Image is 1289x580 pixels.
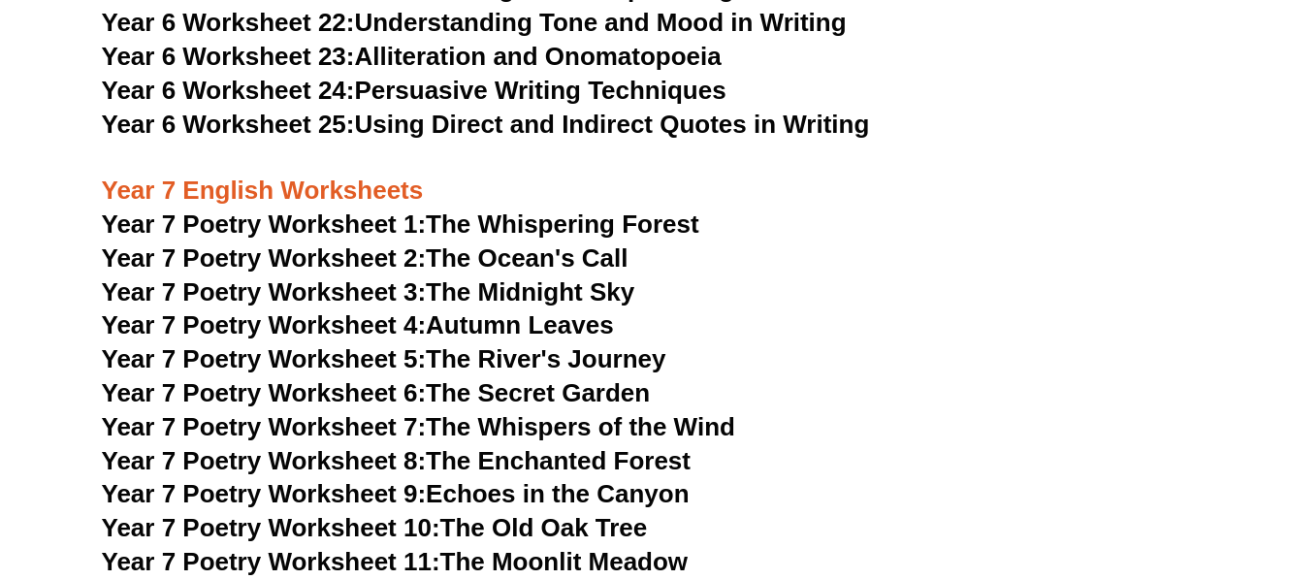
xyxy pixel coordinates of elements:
a: Year 7 Poetry Worksheet 7:The Whispers of the Wind [102,412,735,441]
span: Year 7 Poetry Worksheet 5: [102,344,427,373]
span: Year 7 Poetry Worksheet 3: [102,277,427,306]
a: Year 7 Poetry Worksheet 5:The River's Journey [102,344,666,373]
span: Year 7 Poetry Worksheet 8: [102,446,427,475]
span: Year 6 Worksheet 25: [102,110,355,139]
a: Year 7 Poetry Worksheet 2:The Ocean's Call [102,243,628,273]
span: Year 7 Poetry Worksheet 6: [102,378,427,407]
a: Year 7 Poetry Worksheet 4:Autumn Leaves [102,310,614,339]
span: Year 7 Poetry Worksheet 11: [102,547,440,576]
span: Year 6 Worksheet 23: [102,42,355,71]
span: Year 7 Poetry Worksheet 7: [102,412,427,441]
a: Year 6 Worksheet 23:Alliteration and Onomatopoeia [102,42,722,71]
a: Year 7 Poetry Worksheet 9:Echoes in the Canyon [102,479,690,508]
a: Year 7 Poetry Worksheet 3:The Midnight Sky [102,277,635,306]
span: Year 6 Worksheet 24: [102,76,355,105]
a: Year 7 Poetry Worksheet 1:The Whispering Forest [102,209,699,239]
span: Year 7 Poetry Worksheet 4: [102,310,427,339]
h3: Year 7 English Worksheets [102,142,1188,208]
a: Year 6 Worksheet 22:Understanding Tone and Mood in Writing [102,8,847,37]
a: Year 6 Worksheet 25:Using Direct and Indirect Quotes in Writing [102,110,870,139]
a: Year 7 Poetry Worksheet 8:The Enchanted Forest [102,446,691,475]
a: Year 7 Poetry Worksheet 11:The Moonlit Meadow [102,547,689,576]
span: Year 7 Poetry Worksheet 1: [102,209,427,239]
a: Year 7 Poetry Worksheet 6:The Secret Garden [102,378,651,407]
span: Year 7 Poetry Worksheet 9: [102,479,427,508]
a: Year 7 Poetry Worksheet 10:The Old Oak Tree [102,513,648,542]
span: Year 7 Poetry Worksheet 10: [102,513,440,542]
span: Year 7 Poetry Worksheet 2: [102,243,427,273]
a: Year 6 Worksheet 24:Persuasive Writing Techniques [102,76,726,105]
iframe: Chat Widget [966,361,1289,580]
span: Year 6 Worksheet 22: [102,8,355,37]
